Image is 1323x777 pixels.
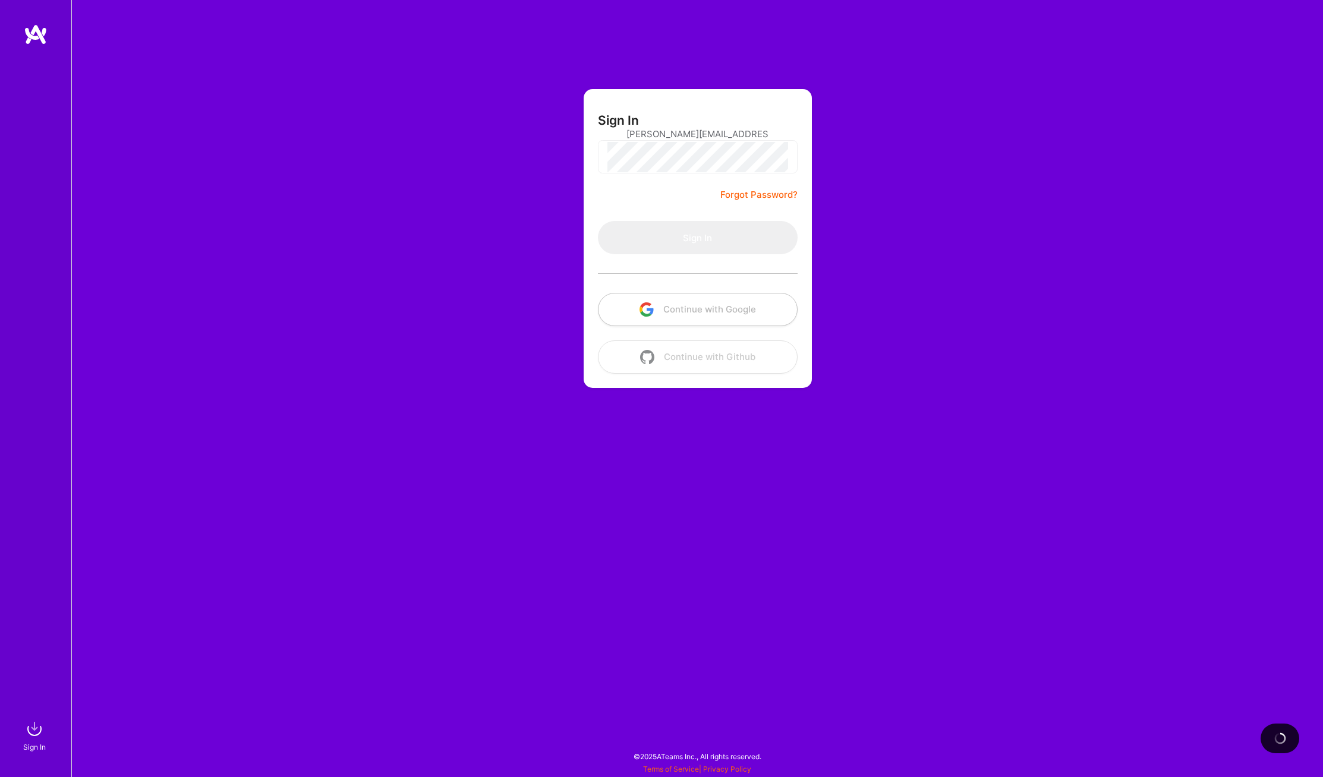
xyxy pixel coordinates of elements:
[598,340,798,374] button: Continue with Github
[24,24,48,45] img: logo
[25,717,46,753] a: sign inSign In
[720,188,798,202] a: Forgot Password?
[640,350,654,364] img: icon
[703,765,751,773] a: Privacy Policy
[598,113,639,128] h3: Sign In
[643,765,751,773] span: |
[71,741,1323,771] div: © 2025 ATeams Inc., All rights reserved.
[598,221,798,254] button: Sign In
[598,293,798,326] button: Continue with Google
[23,717,46,741] img: sign in
[643,765,699,773] a: Terms of Service
[640,302,654,317] img: icon
[23,741,46,753] div: Sign In
[1274,732,1286,744] img: loading
[626,119,769,149] input: Email...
